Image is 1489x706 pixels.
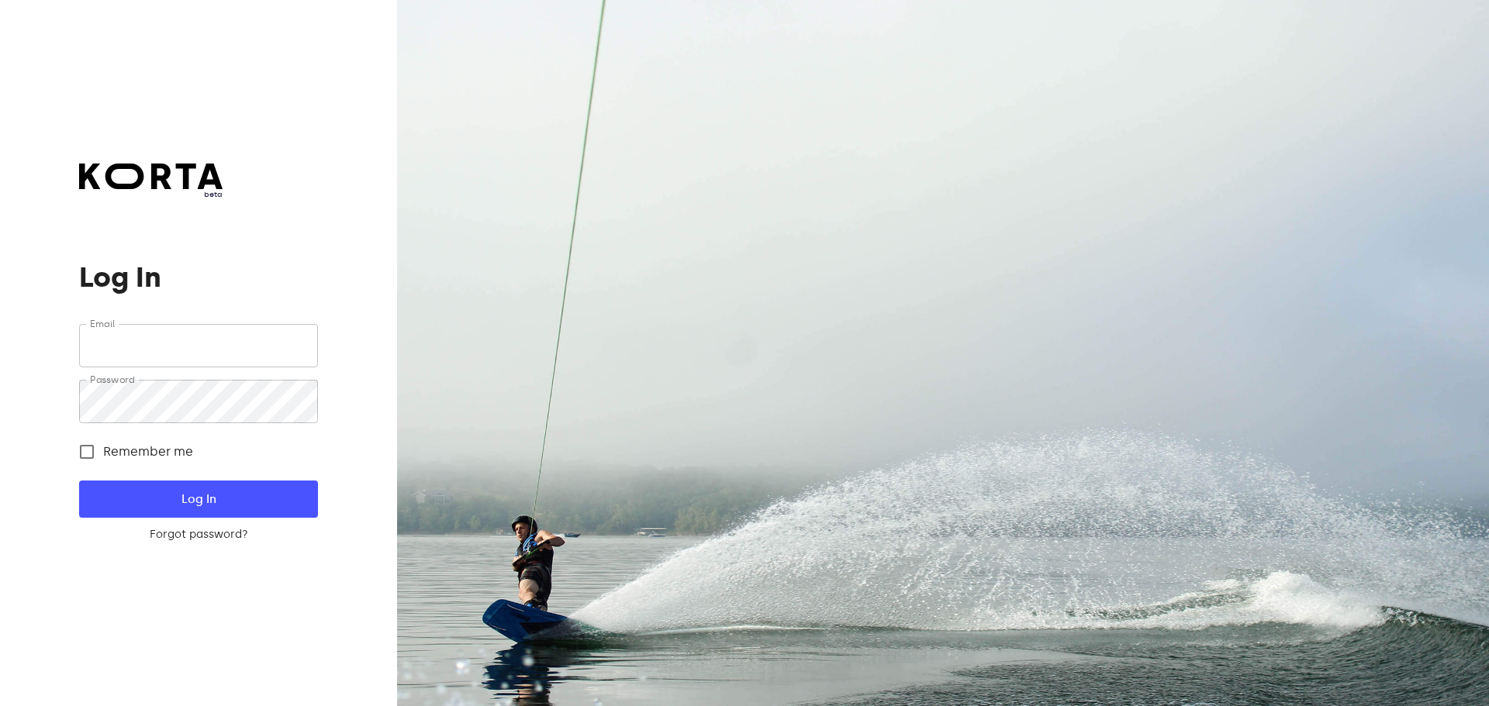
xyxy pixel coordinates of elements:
[79,262,317,293] h1: Log In
[79,164,223,200] a: beta
[104,489,292,509] span: Log In
[79,527,317,542] a: Forgot password?
[79,164,223,189] img: Korta
[103,443,193,461] span: Remember me
[79,480,317,518] button: Log In
[79,189,223,200] span: beta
